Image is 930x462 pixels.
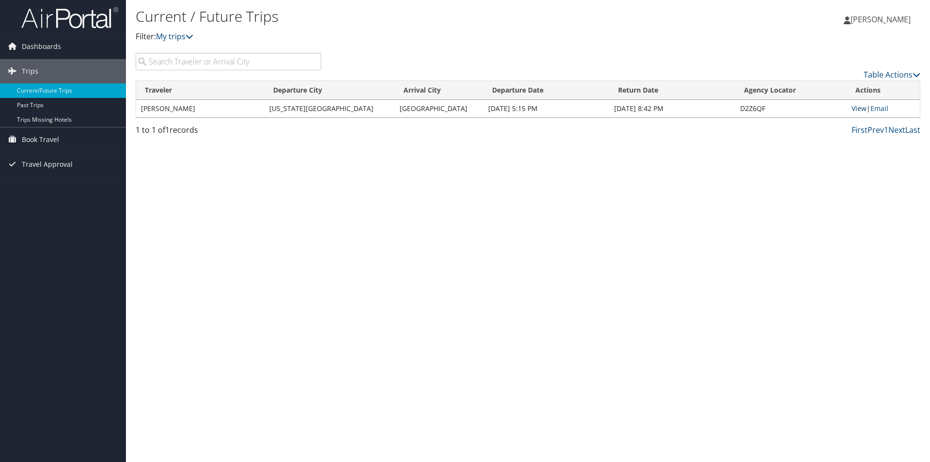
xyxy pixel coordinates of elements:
[483,81,609,100] th: Departure Date: activate to sort column descending
[847,81,920,100] th: Actions
[136,31,659,43] p: Filter:
[22,34,61,59] span: Dashboards
[22,152,73,176] span: Travel Approval
[864,69,920,80] a: Table Actions
[22,59,38,83] span: Trips
[21,6,118,29] img: airportal-logo.png
[136,124,321,141] div: 1 to 1 of records
[852,104,867,113] a: View
[156,31,193,42] a: My trips
[264,100,395,117] td: [US_STATE][GEOGRAPHIC_DATA]
[888,125,905,135] a: Next
[136,100,264,117] td: [PERSON_NAME]
[851,14,911,25] span: [PERSON_NAME]
[136,81,264,100] th: Traveler: activate to sort column ascending
[136,6,659,27] h1: Current / Future Trips
[735,100,847,117] td: D2Z6QF
[852,125,868,135] a: First
[264,81,395,100] th: Departure City: activate to sort column ascending
[868,125,884,135] a: Prev
[870,104,888,113] a: Email
[735,81,847,100] th: Agency Locator: activate to sort column ascending
[905,125,920,135] a: Last
[395,81,483,100] th: Arrival City: activate to sort column ascending
[483,100,609,117] td: [DATE] 5:15 PM
[847,100,920,117] td: |
[395,100,483,117] td: [GEOGRAPHIC_DATA]
[844,5,920,34] a: [PERSON_NAME]
[136,53,321,70] input: Search Traveler or Arrival City
[165,125,170,135] span: 1
[22,127,59,152] span: Book Travel
[609,100,735,117] td: [DATE] 8:42 PM
[609,81,735,100] th: Return Date: activate to sort column ascending
[884,125,888,135] a: 1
